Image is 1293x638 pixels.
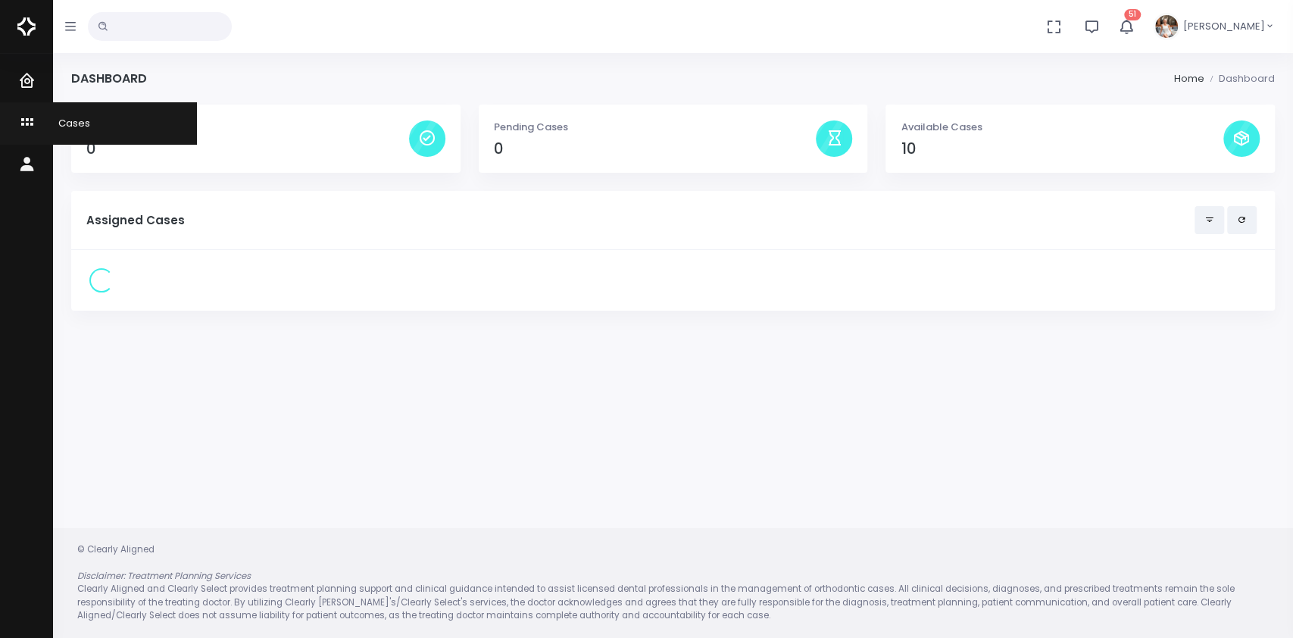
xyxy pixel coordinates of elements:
[62,543,1284,623] div: © Clearly Aligned Clearly Aligned and Clearly Select provides treatment planning support and clin...
[17,11,36,42] img: Logo Horizontal
[71,71,147,86] h4: Dashboard
[1183,19,1265,34] span: [PERSON_NAME]
[494,140,817,158] h4: 0
[86,140,409,158] h4: 0
[901,120,1223,135] p: Available Cases
[901,140,1223,158] h4: 10
[39,116,90,130] span: Cases
[1153,13,1180,40] img: Header Avatar
[1204,71,1275,86] li: Dashboard
[77,570,251,582] em: Disclaimer: Treatment Planning Services
[494,120,817,135] p: Pending Cases
[86,120,409,135] p: Completed Cases
[1173,71,1204,86] li: Home
[1124,9,1141,20] span: 51
[86,214,1195,227] h5: Assigned Cases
